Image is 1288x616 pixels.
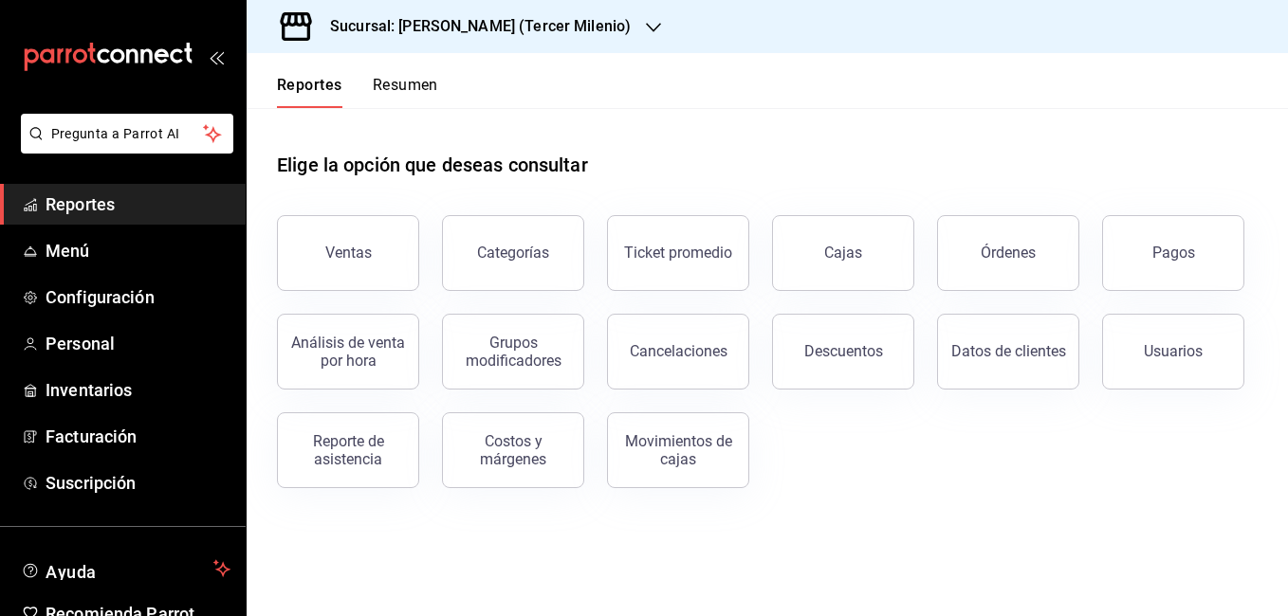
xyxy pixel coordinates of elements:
button: Grupos modificadores [442,314,584,390]
div: Datos de clientes [951,342,1066,360]
button: Ticket promedio [607,215,749,291]
button: Reporte de asistencia [277,412,419,488]
h3: Sucursal: [PERSON_NAME] (Tercer Milenio) [315,15,631,38]
a: Cajas [772,215,914,291]
button: Reportes [277,76,342,108]
button: Pagos [1102,215,1244,291]
div: Movimientos de cajas [619,432,737,468]
a: Pregunta a Parrot AI [13,137,233,157]
div: Grupos modificadores [454,334,572,370]
div: Cancelaciones [630,342,727,360]
span: Ayuda [46,557,206,580]
button: Órdenes [937,215,1079,291]
span: Pregunta a Parrot AI [51,124,204,144]
button: Pregunta a Parrot AI [21,114,233,154]
button: open_drawer_menu [209,49,224,64]
div: Pagos [1152,244,1195,262]
div: Ticket promedio [624,244,732,262]
div: Costos y márgenes [454,432,572,468]
button: Usuarios [1102,314,1244,390]
span: Configuración [46,284,230,310]
span: Suscripción [46,470,230,496]
button: Datos de clientes [937,314,1079,390]
span: Inventarios [46,377,230,403]
div: Usuarios [1144,342,1203,360]
button: Resumen [373,76,438,108]
div: Cajas [824,242,863,264]
div: Órdenes [981,244,1036,262]
span: Menú [46,238,230,263]
div: Reporte de asistencia [289,432,407,468]
button: Movimientos de cajas [607,412,749,488]
div: Ventas [325,244,372,262]
div: Categorías [477,244,549,262]
button: Análisis de venta por hora [277,314,419,390]
span: Personal [46,331,230,356]
button: Descuentos [772,314,914,390]
div: Análisis de venta por hora [289,334,407,370]
button: Cancelaciones [607,314,749,390]
span: Facturación [46,424,230,449]
div: navigation tabs [277,76,438,108]
span: Reportes [46,191,230,217]
button: Costos y márgenes [442,412,584,488]
button: Ventas [277,215,419,291]
div: Descuentos [804,342,883,360]
h1: Elige la opción que deseas consultar [277,151,588,179]
button: Categorías [442,215,584,291]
